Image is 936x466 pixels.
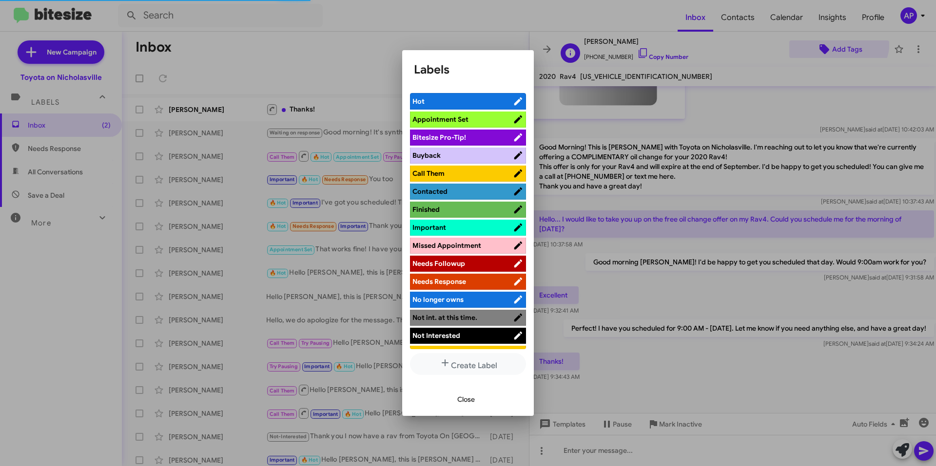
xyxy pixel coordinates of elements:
[414,62,522,77] h1: Labels
[412,223,446,232] span: Important
[412,331,460,340] span: Not Interested
[412,205,440,214] span: Finished
[412,151,441,160] span: Buyback
[412,97,425,106] span: Hot
[412,169,445,178] span: Call Them
[457,391,475,408] span: Close
[412,115,468,124] span: Appointment Set
[412,313,477,322] span: Not int. at this time.
[412,133,466,142] span: Bitesize Pro-Tip!
[412,277,466,286] span: Needs Response
[412,241,481,250] span: Missed Appointment
[412,295,464,304] span: No longer owns
[412,259,465,268] span: Needs Followup
[412,187,448,196] span: Contacted
[449,391,483,408] button: Close
[412,349,436,358] span: Paused
[410,353,526,375] button: Create Label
